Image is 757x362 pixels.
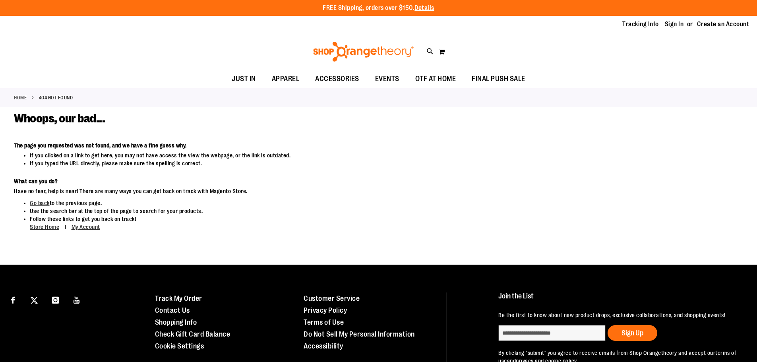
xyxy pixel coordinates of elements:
button: Sign Up [608,325,657,341]
p: FREE Shipping, orders over $150. [323,4,434,13]
span: | [61,220,70,234]
strong: 404 Not Found [39,94,73,101]
span: Sign Up [621,329,643,337]
span: APPAREL [272,70,300,88]
span: OTF AT HOME [415,70,456,88]
li: If you typed the URL directly, please make sure the spelling is correct. [30,159,591,167]
a: Shopping Info [155,318,197,326]
a: Privacy Policy [304,306,347,314]
li: Use the search bar at the top of the page to search for your products. [30,207,591,215]
a: Terms of Use [304,318,344,326]
span: JUST IN [232,70,256,88]
input: enter email [498,325,606,341]
a: Go back [30,200,50,206]
span: FINAL PUSH SALE [472,70,525,88]
a: Do Not Sell My Personal Information [304,330,415,338]
a: Tracking Info [622,20,659,29]
span: EVENTS [375,70,399,88]
img: Twitter [31,297,38,304]
a: Cookie Settings [155,342,204,350]
dt: The page you requested was not found, and we have a fine guess why. [14,141,591,149]
a: My Account [72,224,100,230]
a: Visit our Youtube page [70,292,84,306]
a: Customer Service [304,294,360,302]
li: Follow these links to get you back on track! [30,215,591,231]
a: Contact Us [155,306,190,314]
a: Track My Order [155,294,202,302]
p: Be the first to know about new product drops, exclusive collaborations, and shopping events! [498,311,739,319]
span: ACCESSORIES [315,70,359,88]
span: Whoops, our bad... [14,112,105,125]
li: If you clicked on a link to get here, you may not have access the view the webpage, or the link i... [30,151,591,159]
a: Visit our Facebook page [6,292,20,306]
a: Store Home [30,224,59,230]
a: Sign In [665,20,684,29]
a: Visit our Instagram page [48,292,62,306]
dt: What can you do? [14,177,591,185]
h4: Join the List [498,292,739,307]
dd: Have no fear, help is near! There are many ways you can get back on track with Magento Store. [14,187,591,195]
a: Home [14,94,27,101]
a: Details [414,4,434,12]
a: Check Gift Card Balance [155,330,230,338]
li: to the previous page. [30,199,591,207]
a: Accessibility [304,342,343,350]
a: Create an Account [697,20,749,29]
a: Visit our X page [27,292,41,306]
img: Shop Orangetheory [312,42,415,62]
